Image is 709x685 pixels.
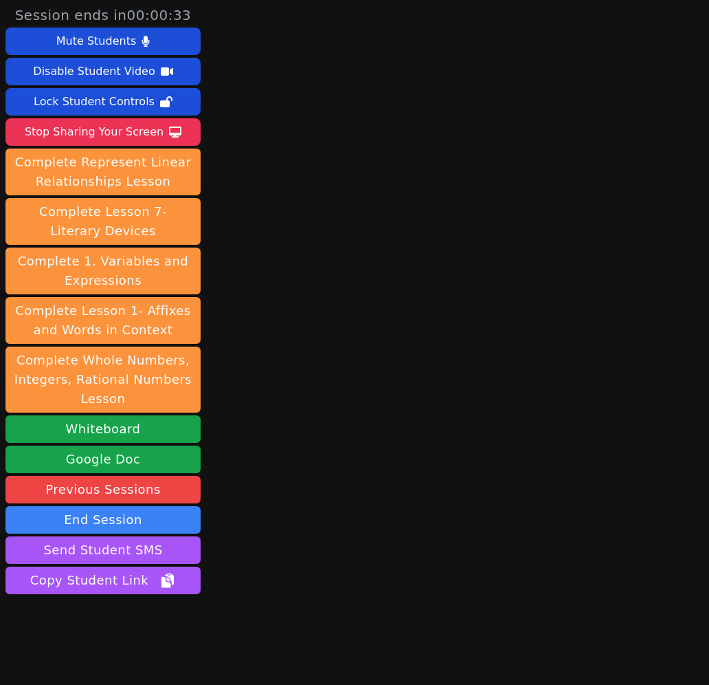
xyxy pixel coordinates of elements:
div: Lock Student Controls [34,91,155,113]
span: Copy Student Link [30,571,176,590]
button: Complete Whole Numbers, Integers, Rational Numbers Lesson [5,347,201,413]
button: Complete Represent Linear Relationships Lesson [5,149,201,195]
span: Session ends in [15,6,192,25]
button: Stop Sharing Your Screen [5,118,201,146]
button: Complete Lesson 7- Literary Devices [5,198,201,245]
button: Complete 1. Variables and Expressions [5,248,201,294]
button: Send Student SMS [5,536,201,564]
div: Disable Student Video [33,61,155,83]
button: Copy Student Link [5,567,201,594]
button: Mute Students [5,28,201,55]
div: Stop Sharing Your Screen [25,121,164,143]
button: Disable Student Video [5,58,201,85]
time: 00:00:33 [127,7,192,23]
button: End Session [5,506,201,534]
button: Whiteboard [5,415,201,443]
div: Mute Students [56,30,136,52]
a: Previous Sessions [5,476,201,503]
button: Lock Student Controls [5,88,201,116]
button: Complete Lesson 1- Affixes and Words in Context [5,297,201,344]
a: Google Doc [5,446,201,473]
